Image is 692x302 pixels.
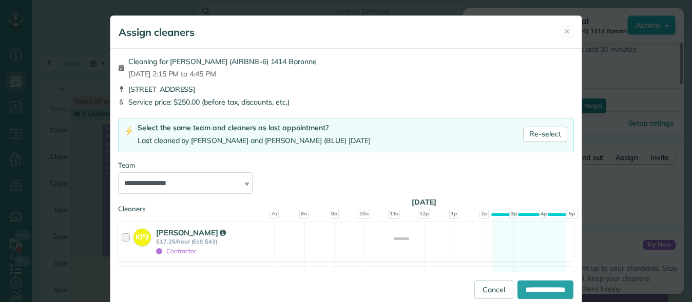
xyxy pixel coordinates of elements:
div: [STREET_ADDRESS] [118,84,574,94]
a: Re-select [523,127,567,142]
span: Cleaning for [PERSON_NAME] (AIRBNB-6) 1414 Baronne [128,56,317,67]
span: ✕ [564,27,570,36]
strong: [PERSON_NAME] [156,228,226,237]
h5: Assign cleaners [119,25,195,39]
div: Select the same team and cleaners as last appointment? [138,123,371,133]
div: Last cleaned by [PERSON_NAME] and [PERSON_NAME] (BLUE) [DATE] [138,135,371,146]
span: [DATE] 2:15 PM to 4:45 PM [128,69,317,79]
span: Contractor [156,247,196,255]
img: lightning-bolt-icon-94e5364df696ac2de96d3a42b8a9ff6ba979493684c50e6bbbcda72601fa0d29.png [125,126,133,136]
div: Service price: $250.00 (before tax, discounts, etc.) [118,97,574,107]
div: Cleaners [118,204,574,207]
a: Cancel [474,280,513,299]
strong: $17.25/hour (Est: $43) [156,238,271,245]
div: Team [118,160,574,170]
strong: KP3 [133,229,151,243]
